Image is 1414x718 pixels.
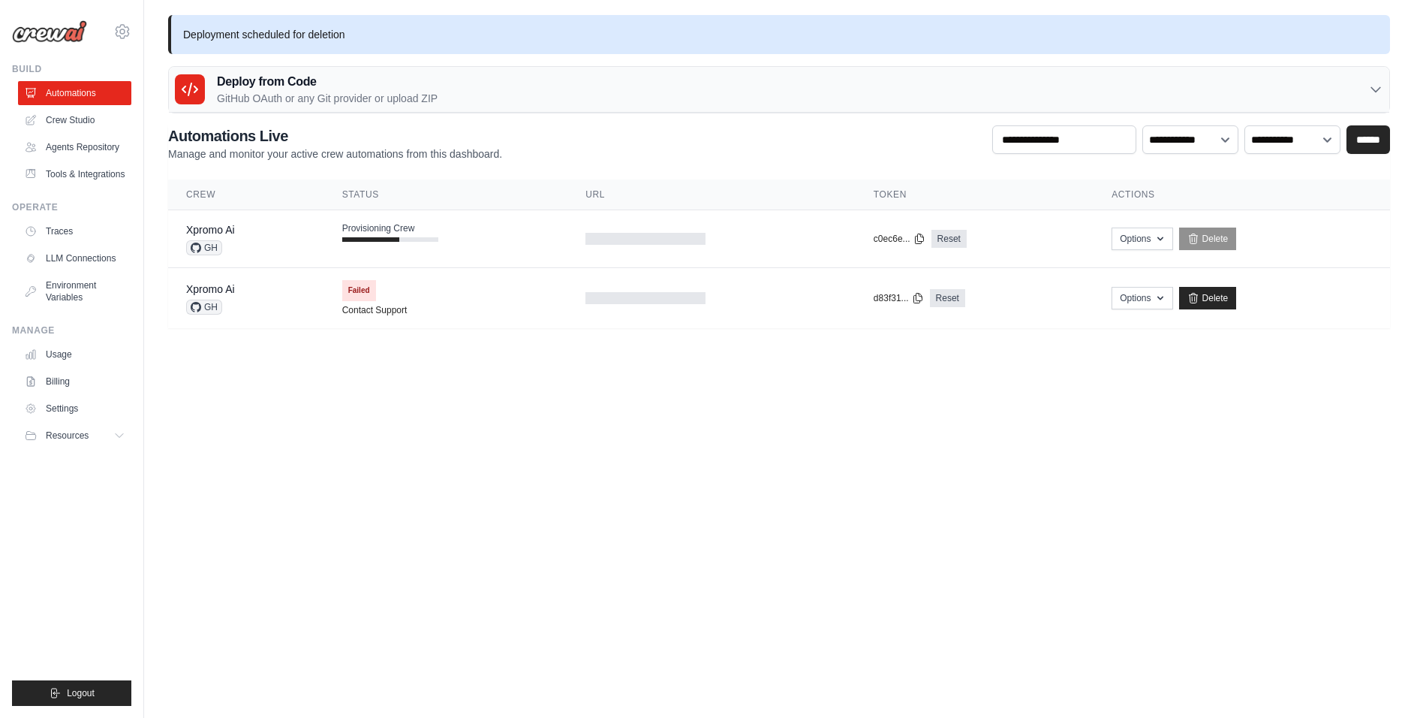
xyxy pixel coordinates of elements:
div: Manage [12,324,131,336]
th: Token [856,179,1094,210]
a: Xpromo Ai [186,283,235,295]
button: Options [1112,287,1172,309]
button: Resources [18,424,131,448]
button: d83f31... [874,292,924,304]
a: LLM Connections [18,246,131,270]
h3: Deploy from Code [217,73,438,91]
a: Contact Support [342,304,408,316]
a: Billing [18,370,131,394]
span: Logout [67,687,95,699]
a: Environment Variables [18,273,131,309]
span: Failed [342,280,376,301]
a: Reset [930,289,965,307]
span: Provisioning Crew [342,222,415,234]
h2: Automations Live [168,125,502,146]
a: Automations [18,81,131,105]
button: c0ec6e... [874,233,925,245]
p: Manage and monitor your active crew automations from this dashboard. [168,146,502,161]
a: Tools & Integrations [18,162,131,186]
a: Crew Studio [18,108,131,132]
a: Delete [1179,228,1237,250]
th: URL [567,179,856,210]
p: GitHub OAuth or any Git provider or upload ZIP [217,91,438,106]
span: GH [186,240,222,255]
button: Logout [12,680,131,706]
span: GH [186,300,222,315]
th: Status [324,179,568,210]
a: Settings [18,397,131,421]
th: Actions [1094,179,1390,210]
span: Resources [46,430,89,442]
a: Usage [18,342,131,367]
p: Deployment scheduled for deletion [168,15,1390,54]
th: Crew [168,179,324,210]
a: Agents Repository [18,135,131,159]
button: Options [1112,228,1172,250]
a: Reset [931,230,967,248]
a: Delete [1179,287,1237,309]
div: Operate [12,201,131,213]
div: Build [12,63,131,75]
a: Traces [18,219,131,243]
img: Logo [12,20,87,43]
a: Xpromo Ai [186,224,235,236]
